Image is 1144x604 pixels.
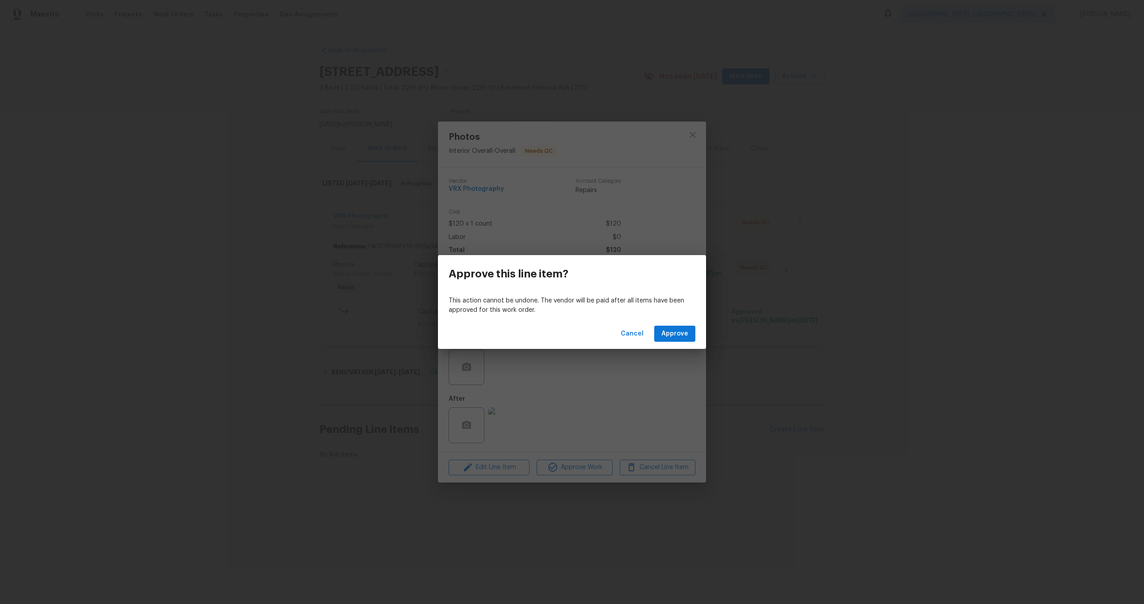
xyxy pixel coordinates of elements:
h3: Approve this line item? [449,268,568,280]
span: Cancel [621,328,643,340]
span: Approve [661,328,688,340]
button: Cancel [617,326,647,342]
p: This action cannot be undone. The vendor will be paid after all items have been approved for this... [449,296,695,315]
button: Approve [654,326,695,342]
